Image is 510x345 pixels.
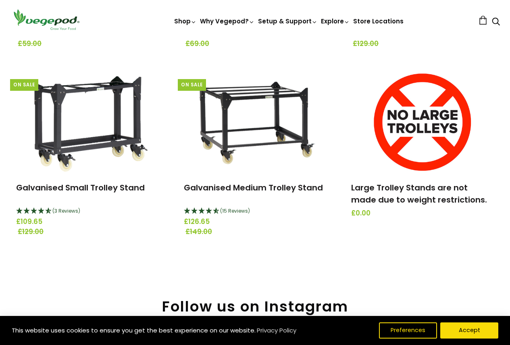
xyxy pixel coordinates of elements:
a: Privacy Policy (opens in a new tab) [256,323,298,338]
span: 4.73 Stars - 15 Reviews [220,207,250,214]
a: Explore [321,17,350,25]
a: Galvanised Medium Trolley Stand [184,182,323,193]
span: £149.00 [185,227,328,237]
a: Setup & Support [258,17,318,25]
span: £0.00 [351,208,494,219]
a: Search [492,18,500,27]
img: Vegepod [10,8,83,31]
a: Why Vegepod? [200,17,255,25]
span: £126.65 [184,217,327,227]
span: £129.00 [353,39,495,49]
button: Accept [440,322,498,339]
span: This website uses cookies to ensure you get the best experience on our website. [12,326,256,335]
h2: Follow us on Instagram [10,298,500,315]
div: 4.67 Stars - 3 Reviews [16,206,159,217]
a: Store Locations [353,17,404,25]
span: £69.00 [185,39,328,49]
span: 4.67 Stars - 3 Reviews [52,207,80,214]
a: Shop [174,17,197,25]
a: Large Trolley Stands are not made due to weight restrictions. [351,182,487,205]
span: £129.00 [18,227,160,237]
span: £59.00 [18,39,160,49]
img: Galvanised Medium Trolley Stand [183,72,327,173]
button: Preferences [379,322,437,339]
img: Galvanised Small Trolley Stand [15,72,159,173]
img: Large Trolley Stands are not made due to weight restrictions. [372,72,473,173]
span: £109.65 [16,217,159,227]
a: Galvanised Small Trolley Stand [16,182,145,193]
div: 4.73 Stars - 15 Reviews [184,206,327,217]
